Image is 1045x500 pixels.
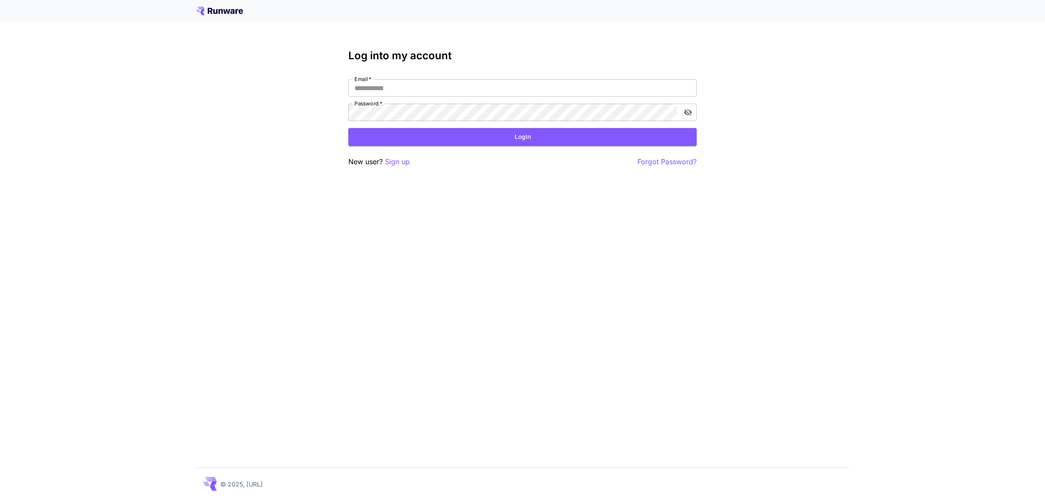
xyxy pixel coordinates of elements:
h3: Log into my account [348,50,697,62]
label: Password [354,100,382,107]
label: Email [354,75,371,83]
button: Forgot Password? [637,156,697,167]
p: New user? [348,156,410,167]
button: toggle password visibility [680,105,696,120]
button: Login [348,128,697,146]
button: Sign up [385,156,410,167]
p: © 2025, [URL] [220,480,263,489]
